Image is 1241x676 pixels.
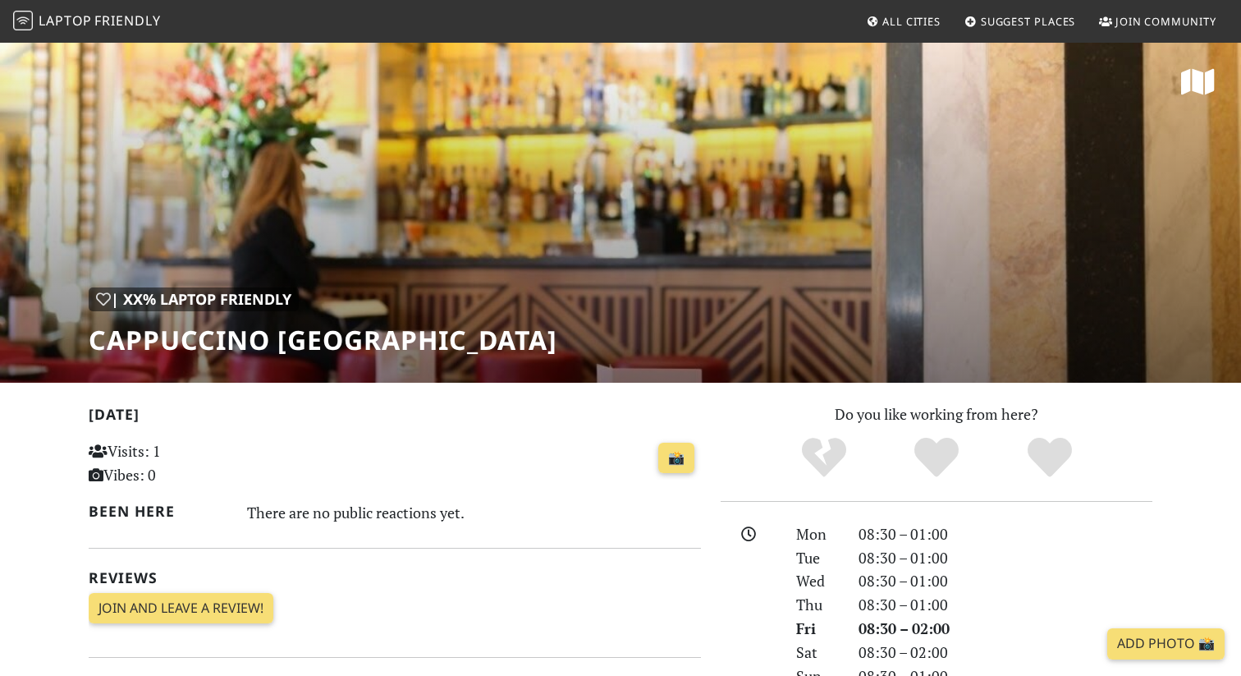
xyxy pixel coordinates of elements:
[786,522,849,546] div: Mon
[767,435,881,481] div: No
[786,569,849,593] div: Wed
[786,593,849,617] div: Thu
[882,14,941,29] span: All Cities
[89,287,299,311] div: In general, do you like working from here?
[247,499,702,526] div: There are no public reactions yet.
[786,546,849,570] div: Tue
[849,641,1162,665] div: 08:30 – 02:00
[786,617,849,641] div: Fri
[1115,14,1216,29] span: Join Community
[94,11,160,30] span: Friendly
[981,14,1076,29] span: Suggest Places
[89,503,227,520] h2: Been here
[39,11,92,30] span: Laptop
[786,641,849,665] div: Sat
[880,435,993,481] div: Yes
[89,406,701,430] h2: [DATE]
[13,7,161,36] a: LaptopFriendly LaptopFriendly
[1107,628,1225,660] a: Add Photo 📸
[89,439,280,487] p: Visits: 1 Vibes: 0
[859,7,947,36] a: All Cities
[89,324,557,356] h1: Cappuccino [GEOGRAPHIC_DATA]
[993,435,1106,481] div: Definitely!
[849,522,1162,546] div: 08:30 – 01:00
[958,7,1083,36] a: Suggest Places
[1092,7,1223,36] a: Join Community
[13,11,33,30] img: LaptopFriendly
[849,617,1162,641] div: 08:30 – 02:00
[849,593,1162,617] div: 08:30 – 01:00
[849,546,1162,570] div: 08:30 – 01:00
[658,443,694,474] a: 📸
[721,402,1152,426] p: Do you like working from here?
[849,569,1162,593] div: 08:30 – 01:00
[89,593,273,624] a: Join and leave a review!
[89,569,701,586] h2: Reviews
